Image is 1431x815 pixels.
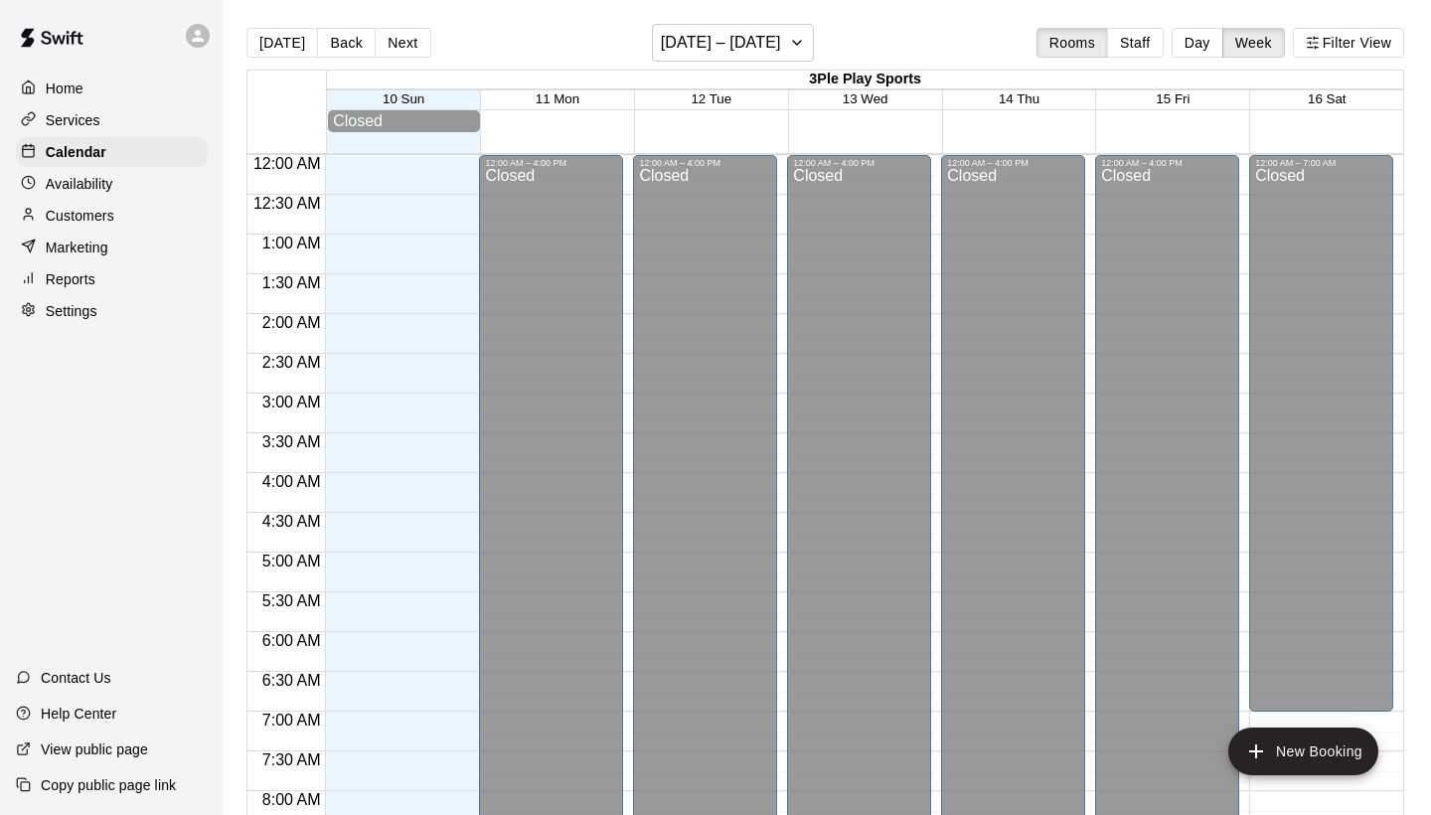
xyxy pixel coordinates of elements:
[16,169,208,199] a: Availability
[1036,28,1108,58] button: Rooms
[46,206,114,226] p: Customers
[16,137,208,167] a: Calendar
[246,28,318,58] button: [DATE]
[327,71,1403,89] div: 3Ple Play Sports
[46,238,108,257] p: Marketing
[1308,91,1347,106] button: 16 Sat
[248,195,326,212] span: 12:30 AM
[1228,728,1378,775] button: add
[947,158,1079,168] div: 12:00 AM – 4:00 PM
[257,632,326,649] span: 6:00 AM
[16,74,208,103] a: Home
[257,513,326,530] span: 4:30 AM
[1249,155,1393,712] div: 12:00 AM – 7:00 AM: Closed
[257,235,326,251] span: 1:00 AM
[257,433,326,450] span: 3:30 AM
[41,775,176,795] p: Copy public page link
[46,269,95,289] p: Reports
[652,24,814,62] button: [DATE] – [DATE]
[16,296,208,326] a: Settings
[333,112,475,130] div: Closed
[317,28,376,58] button: Back
[1172,28,1223,58] button: Day
[257,672,326,689] span: 6:30 AM
[257,553,326,570] span: 5:00 AM
[999,91,1039,106] button: 14 Thu
[16,105,208,135] a: Services
[257,473,326,490] span: 4:00 AM
[1255,158,1387,168] div: 12:00 AM – 7:00 AM
[257,712,326,729] span: 7:00 AM
[1293,28,1404,58] button: Filter View
[691,91,731,106] button: 12 Tue
[536,91,579,106] button: 11 Mon
[257,274,326,291] span: 1:30 AM
[375,28,430,58] button: Next
[383,91,424,106] button: 10 Sun
[16,233,208,262] a: Marketing
[1255,168,1387,719] div: Closed
[257,751,326,768] span: 7:30 AM
[16,201,208,231] a: Customers
[1101,158,1233,168] div: 12:00 AM – 4:00 PM
[46,301,97,321] p: Settings
[257,592,326,609] span: 5:30 AM
[46,110,100,130] p: Services
[843,91,888,106] button: 13 Wed
[257,394,326,410] span: 3:00 AM
[1222,28,1285,58] button: Week
[661,29,781,57] h6: [DATE] – [DATE]
[639,158,771,168] div: 12:00 AM – 4:00 PM
[16,264,208,294] a: Reports
[41,668,111,688] p: Contact Us
[1107,28,1164,58] button: Staff
[41,739,148,759] p: View public page
[257,314,326,331] span: 2:00 AM
[46,174,113,194] p: Availability
[257,791,326,808] span: 8:00 AM
[793,158,925,168] div: 12:00 AM – 4:00 PM
[46,142,106,162] p: Calendar
[248,155,326,172] span: 12:00 AM
[1156,91,1190,106] button: 15 Fri
[46,79,83,98] p: Home
[257,354,326,371] span: 2:30 AM
[485,158,617,168] div: 12:00 AM – 4:00 PM
[41,704,116,724] p: Help Center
